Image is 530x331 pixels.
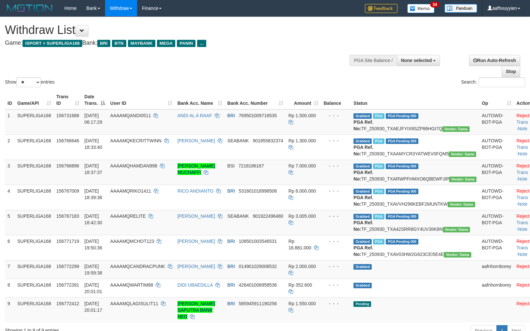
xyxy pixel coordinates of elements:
[353,301,371,307] span: Pending
[239,301,277,306] span: Copy 585945911190256 to clipboard
[56,113,79,118] span: 156731688
[353,119,373,131] b: PGA Ref. No:
[15,109,54,135] td: SUPERLIGA168
[517,239,530,244] a: Reject
[15,185,54,210] td: SUPERLIGA168
[108,91,175,109] th: User ID: activate to sort column ascending
[353,245,373,257] b: PGA Ref. No:
[82,91,108,109] th: Date Trans.: activate to sort column descending
[479,77,525,87] input: Search:
[85,138,102,150] span: [DATE] 18:33:40
[479,91,514,109] th: Op: activate to sort column ascending
[286,91,321,109] th: Amount: activate to sort column ascending
[110,163,157,168] span: AAAAMQHAMDAN998
[324,137,349,144] div: - - -
[15,134,54,160] td: SUPERLIGA168
[110,188,151,194] span: AAAAMQRIKO1411
[56,282,79,288] span: 156772391
[518,176,527,181] a: Note
[321,91,351,109] th: Balance
[397,55,440,66] button: None selected
[442,126,470,132] span: Vendor URL: https://trx31.1velocity.biz
[288,239,311,250] span: Rp 16.881.000
[177,40,195,47] span: PANIN
[324,163,349,169] div: - - -
[518,252,527,257] a: Note
[353,195,373,207] b: PGA Ref. No:
[110,239,154,244] span: AAAAMQMCHOT123
[353,264,372,270] span: Grabbed
[56,213,79,219] span: 156767183
[15,260,54,279] td: SUPERLIGA168
[5,24,347,37] h1: Withdraw List
[128,40,155,47] span: MAYBANK
[461,77,525,87] label: Search:
[324,112,349,119] div: - - -
[517,138,530,143] a: Reject
[23,40,82,47] span: ISPORT > SUPERLIGA168
[351,134,479,160] td: TF_250930_TXAAMYCR3YATWEV0FQM5
[15,91,54,109] th: Game/API: activate to sort column ascending
[351,235,479,260] td: TF_250930_TXAV03HW2G623CEI5E4E
[324,263,349,270] div: - - -
[253,213,283,219] span: Copy 901922496480 to clipboard
[239,282,277,288] span: Copy 426401008958536 to clipboard
[85,113,102,125] span: [DATE] 06:17:29
[5,235,15,260] td: 6
[288,163,316,168] span: Rp 7.000.000
[353,220,373,232] b: PGA Ref. No:
[15,160,54,185] td: SUPERLIGA168
[351,109,479,135] td: TF_250930_TXAEJFYIX8SZP86HGI7Q
[56,301,79,306] span: 156772412
[324,213,349,219] div: - - -
[479,210,514,235] td: AUTOWD-BOT-PGA
[288,138,316,143] span: Rp 1.300.000
[353,164,372,169] span: Grabbed
[517,163,530,168] a: Reject
[353,113,372,119] span: Grabbed
[178,213,215,219] a: [PERSON_NAME]
[239,264,277,269] span: Copy 014901029008532 to clipboard
[351,185,479,210] td: TF_250930_TXAVVH298KEBF2MUNTKW
[110,264,165,269] span: AAAAMQCANDRACPUNK
[443,227,470,232] span: Vendor URL: https://trx31.1velocity.biz
[386,164,418,169] span: PGA Pending
[227,264,235,269] span: BRI
[373,113,384,119] span: Marked by aafromsomean
[54,91,82,109] th: Trans ID: activate to sort column ascending
[56,239,79,244] span: 156771719
[227,163,235,168] span: BSI
[15,297,54,323] td: SUPERLIGA168
[5,134,15,160] td: 2
[401,58,432,63] span: None selected
[449,151,476,157] span: Vendor URL: https://trx31.1velocity.biz
[225,91,286,109] th: Bank Acc. Number: activate to sort column ascending
[386,138,418,144] span: PGA Pending
[353,145,373,156] b: PGA Ref. No:
[479,134,514,160] td: AUTOWD-BOT-PGA
[351,210,479,235] td: TF_250930_TXA42SRR8GY4UV3IIK8N
[479,185,514,210] td: AUTOWD-BOT-PGA
[5,185,15,210] td: 4
[178,239,215,244] a: [PERSON_NAME]
[239,188,277,194] span: Copy 531601018998508 to clipboard
[239,163,264,168] span: Copy 7218186167 to clipboard
[157,40,176,47] span: MEGA
[56,138,79,143] span: 156766646
[5,260,15,279] td: 7
[288,282,312,288] span: Rp 352.600
[448,202,475,207] span: Vendor URL: https://trx31.1velocity.biz
[5,297,15,323] td: 9
[373,189,384,194] span: Marked by aafheankoy
[365,4,397,13] img: Feedback.jpg
[518,227,527,232] a: Note
[350,55,397,66] div: PGA Site Balance /
[110,301,158,306] span: AAAAMQLAGISULIT11
[351,91,479,109] th: Status
[502,66,520,77] a: Stop
[227,188,235,194] span: BRI
[449,177,476,182] span: Vendor URL: https://trx31.1velocity.biz
[178,301,215,319] a: [PERSON_NAME] SAPUTRA BANK NEO
[407,4,435,13] img: Button%20Memo.svg
[351,160,479,185] td: TF_250930_TXARWPFHMXO6QBEWPJIP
